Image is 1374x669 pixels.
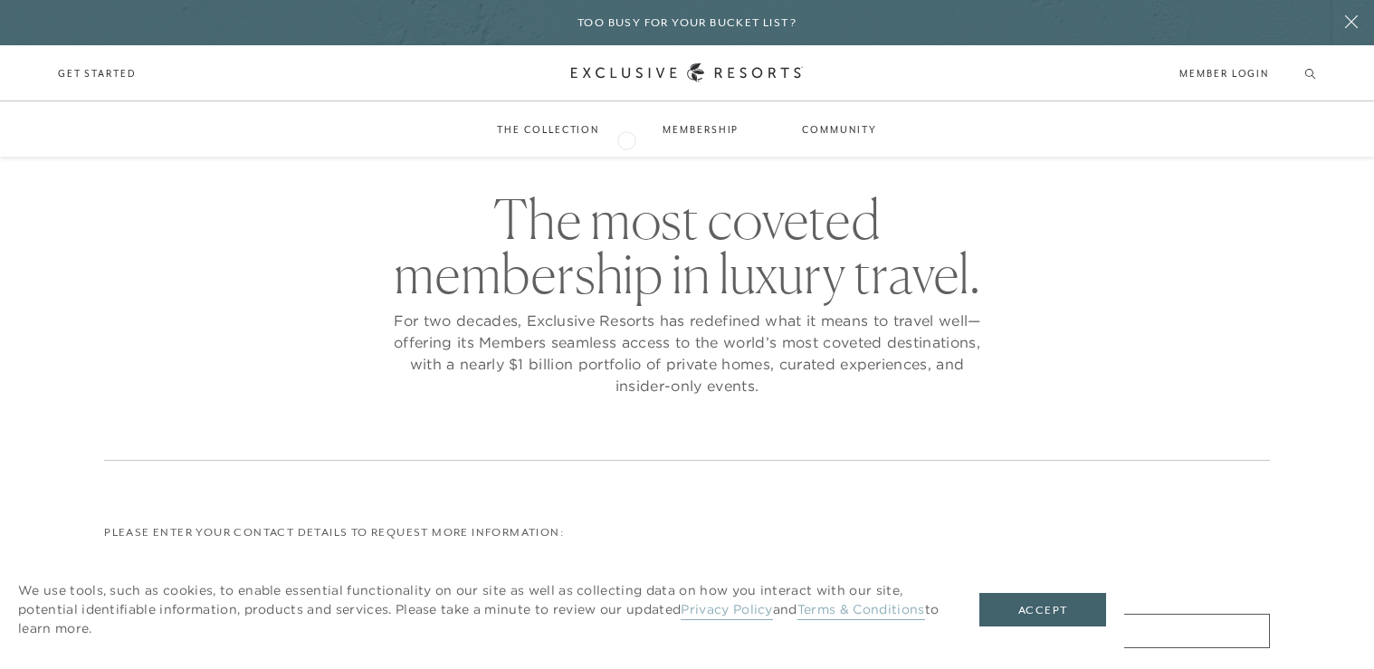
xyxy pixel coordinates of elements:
h2: The most coveted membership in luxury travel. [388,192,986,301]
p: Please enter your contact details to request more information: [104,524,1270,541]
a: Member Login [1179,65,1269,81]
a: Get Started [58,65,137,81]
a: Community [784,103,894,156]
a: Membership [644,103,757,156]
a: Terms & Conditions [797,601,925,620]
button: Accept [979,593,1106,627]
a: The Collection [479,103,617,156]
h6: Too busy for your bucket list? [577,14,797,32]
p: For two decades, Exclusive Resorts has redefined what it means to travel well—offering its Member... [388,310,986,397]
a: Privacy Policy [681,601,772,620]
p: We use tools, such as cookies, to enable essential functionality on our site as well as collectin... [18,581,943,638]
